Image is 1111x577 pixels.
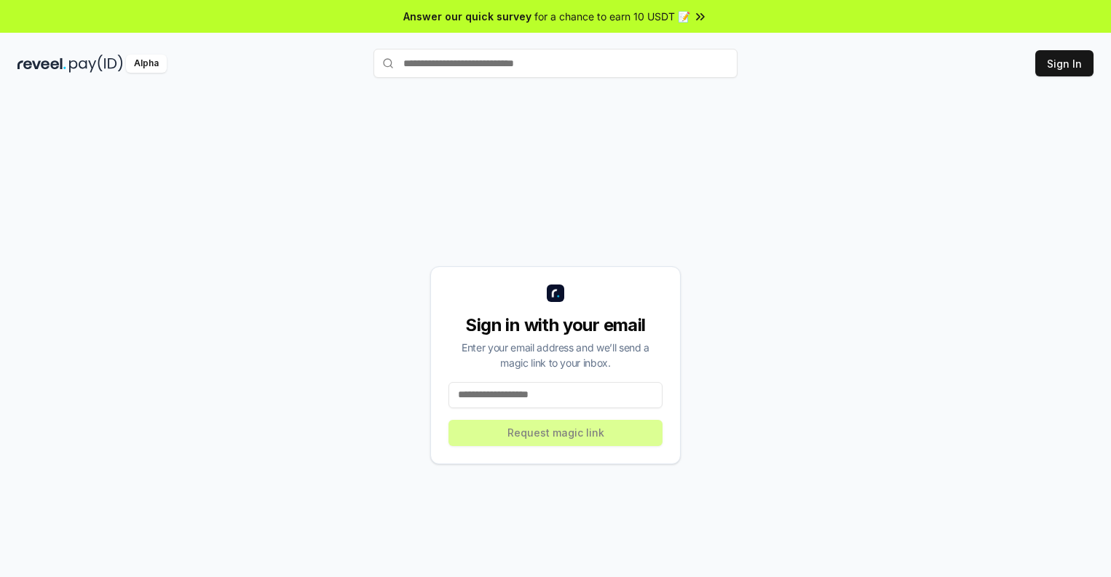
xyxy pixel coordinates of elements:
[1035,50,1094,76] button: Sign In
[17,55,66,73] img: reveel_dark
[126,55,167,73] div: Alpha
[69,55,123,73] img: pay_id
[448,340,663,370] div: Enter your email address and we’ll send a magic link to your inbox.
[534,9,690,24] span: for a chance to earn 10 USDT 📝
[403,9,531,24] span: Answer our quick survey
[547,284,564,302] img: logo_small
[448,314,663,337] div: Sign in with your email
